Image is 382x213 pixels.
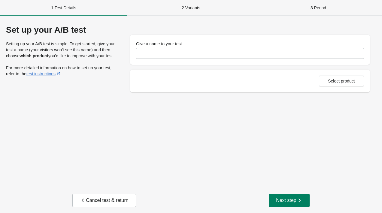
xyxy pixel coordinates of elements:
a: test instructions [26,71,62,76]
button: Next step [269,194,310,207]
label: Give a name to your test [136,41,182,47]
span: Next step [276,197,302,203]
button: Cancel test & return [72,194,136,207]
span: Select product [328,79,355,83]
span: Cancel test & return [80,197,128,203]
strong: which product [20,53,48,58]
div: Set up your A/B test [6,25,118,35]
button: Select product [319,76,364,86]
p: For more detailed information on how to set up your test, refer to the [6,65,118,77]
p: Setting up your A/B test is simple. To get started, give your test a name (your visitors won’t se... [6,41,118,59]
